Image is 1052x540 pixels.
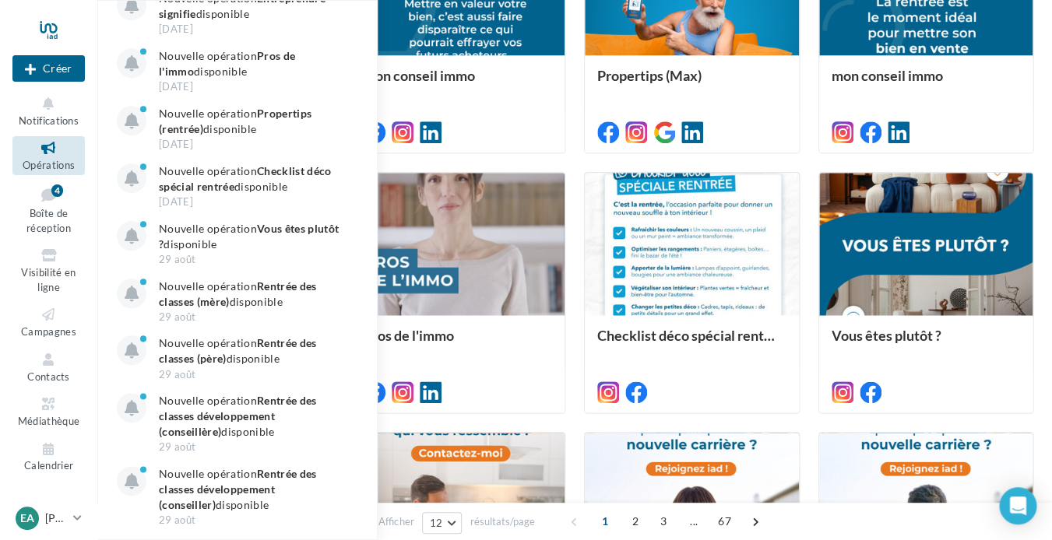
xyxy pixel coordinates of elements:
span: Campagnes [21,325,76,338]
span: Boîte de réception [26,207,71,234]
button: Notifications [12,92,85,130]
a: Opérations [12,136,85,174]
span: 12 [429,517,442,529]
a: Calendrier [12,437,85,475]
span: Contacts [27,370,70,383]
div: Open Intercom Messenger [999,487,1036,524]
div: Nouvelle campagne [12,55,85,82]
span: 2 [623,509,648,534]
span: ... [681,509,706,534]
a: Campagnes [12,303,85,341]
span: Médiathèque [18,415,80,427]
span: EA [20,510,34,526]
div: Vous êtes plutôt ? [832,328,1021,359]
div: 4 [51,184,63,197]
div: mon conseil immo [364,68,553,99]
p: [PERSON_NAME] [45,510,67,526]
span: résultats/page [470,514,535,529]
a: Boîte de réception4 [12,181,85,238]
span: 1 [593,509,617,534]
a: EA [PERSON_NAME] [12,503,85,533]
button: 12 [422,512,462,534]
a: Médiathèque [12,392,85,430]
button: Créer [12,55,85,82]
div: Pros de l'immo [364,328,553,359]
span: Calendrier [24,460,73,472]
span: Opérations [23,159,75,171]
a: Visibilité en ligne [12,244,85,296]
span: 67 [712,509,737,534]
span: Visibilité en ligne [21,266,76,293]
div: Checklist déco spécial rentrée [597,328,786,359]
span: Notifications [19,114,79,127]
div: mon conseil immo [832,68,1021,99]
span: Afficher [378,514,413,529]
span: 3 [651,509,676,534]
div: Propertips (Max) [597,68,786,99]
a: Contacts [12,348,85,386]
